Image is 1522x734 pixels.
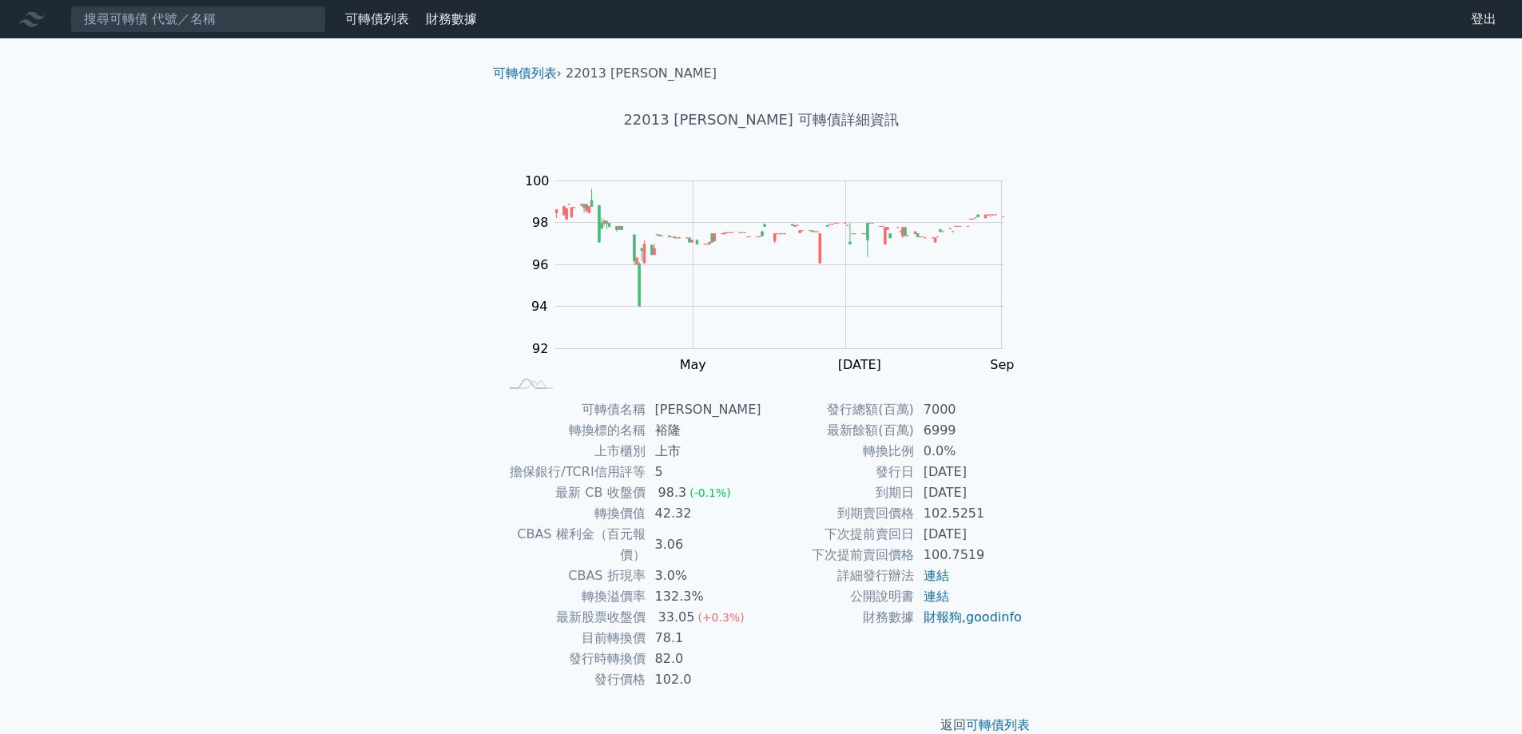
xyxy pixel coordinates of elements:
[646,462,761,482] td: 5
[499,524,646,565] td: CBAS 權利金（百元報價）
[499,420,646,441] td: 轉換標的名稱
[914,482,1023,503] td: [DATE]
[1458,6,1509,32] a: 登出
[646,399,761,420] td: [PERSON_NAME]
[499,565,646,586] td: CBAS 折現率
[680,357,706,372] tspan: May
[499,441,646,462] td: 上市櫃別
[499,628,646,649] td: 目前轉換價
[646,628,761,649] td: 78.1
[914,503,1023,524] td: 102.5251
[499,669,646,690] td: 發行價格
[493,65,557,81] a: 可轉債列表
[655,607,698,628] div: 33.05
[761,503,914,524] td: 到期賣回價格
[426,11,477,26] a: 財務數據
[646,524,761,565] td: 3.06
[761,545,914,565] td: 下次提前賣回價格
[532,215,548,230] tspan: 98
[646,503,761,524] td: 42.32
[914,607,1023,628] td: ,
[761,524,914,545] td: 下次提前賣回日
[646,669,761,690] td: 102.0
[566,64,717,83] li: 22013 [PERSON_NAME]
[499,482,646,503] td: 最新 CB 收盤價
[966,609,1022,625] a: goodinfo
[525,173,550,188] tspan: 100
[966,717,1030,732] a: 可轉債列表
[70,6,326,33] input: 搜尋可轉債 代號／名稱
[914,524,1023,545] td: [DATE]
[517,173,1028,372] g: Chart
[493,64,562,83] li: ›
[646,565,761,586] td: 3.0%
[646,420,761,441] td: 裕隆
[761,607,914,628] td: 財務數據
[914,441,1023,462] td: 0.0%
[838,357,881,372] tspan: [DATE]
[761,586,914,607] td: 公開說明書
[761,441,914,462] td: 轉換比例
[345,11,409,26] a: 可轉債列表
[499,586,646,607] td: 轉換溢價率
[914,420,1023,441] td: 6999
[914,462,1023,482] td: [DATE]
[531,299,547,314] tspan: 94
[761,565,914,586] td: 詳細發行辦法
[499,399,646,420] td: 可轉債名稱
[924,609,962,625] a: 財報狗
[924,568,949,583] a: 連結
[924,589,949,604] a: 連結
[532,257,548,272] tspan: 96
[761,420,914,441] td: 最新餘額(百萬)
[646,586,761,607] td: 132.3%
[990,357,1014,372] tspan: Sep
[655,482,690,503] div: 98.3
[697,611,744,624] span: (+0.3%)
[761,462,914,482] td: 發行日
[646,441,761,462] td: 上市
[689,486,731,499] span: (-0.1%)
[499,503,646,524] td: 轉換價值
[914,545,1023,565] td: 100.7519
[914,399,1023,420] td: 7000
[532,341,548,356] tspan: 92
[499,462,646,482] td: 擔保銀行/TCRI信用評等
[499,649,646,669] td: 發行時轉換價
[646,649,761,669] td: 82.0
[499,607,646,628] td: 最新股票收盤價
[480,109,1043,131] h1: 22013 [PERSON_NAME] 可轉債詳細資訊
[761,399,914,420] td: 發行總額(百萬)
[761,482,914,503] td: 到期日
